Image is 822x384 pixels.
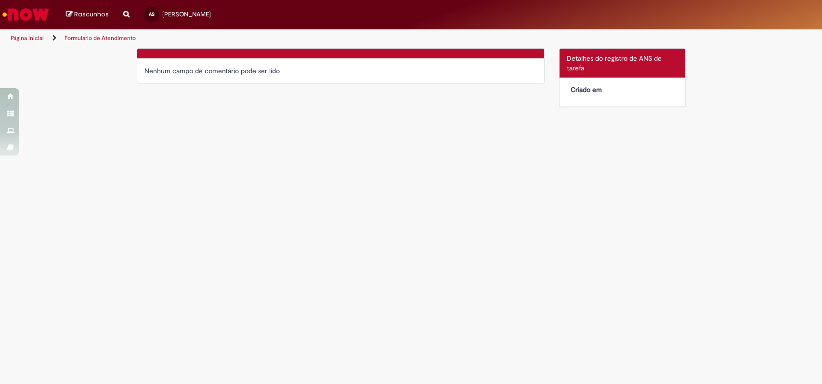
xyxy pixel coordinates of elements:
div: Nenhum campo de comentário pode ser lido [144,66,537,76]
a: Formulário de Atendimento [65,34,136,42]
dt: Criado em [563,85,623,94]
img: ServiceNow [1,5,51,24]
span: AS [149,11,155,17]
span: Rascunhos [74,10,109,19]
span: [PERSON_NAME] [162,10,211,18]
ul: Trilhas de página [7,29,541,47]
a: Página inicial [11,34,44,42]
a: Rascunhos [66,10,109,19]
span: Detalhes do registro de ANS de tarefa [567,54,662,72]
